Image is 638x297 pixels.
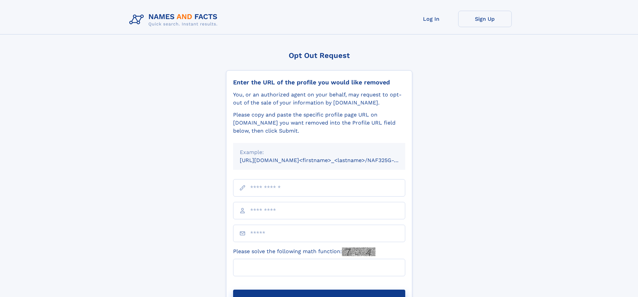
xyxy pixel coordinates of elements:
[226,51,412,60] div: Opt Out Request
[233,79,405,86] div: Enter the URL of the profile you would like removed
[240,157,418,163] small: [URL][DOMAIN_NAME]<firstname>_<lastname>/NAF325G-xxxxxxxx
[240,148,399,156] div: Example:
[233,91,405,107] div: You, or an authorized agent on your behalf, may request to opt-out of the sale of your informatio...
[233,111,405,135] div: Please copy and paste the specific profile page URL on [DOMAIN_NAME] you want removed into the Pr...
[127,11,223,29] img: Logo Names and Facts
[458,11,512,27] a: Sign Up
[233,247,375,256] label: Please solve the following math function:
[405,11,458,27] a: Log In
